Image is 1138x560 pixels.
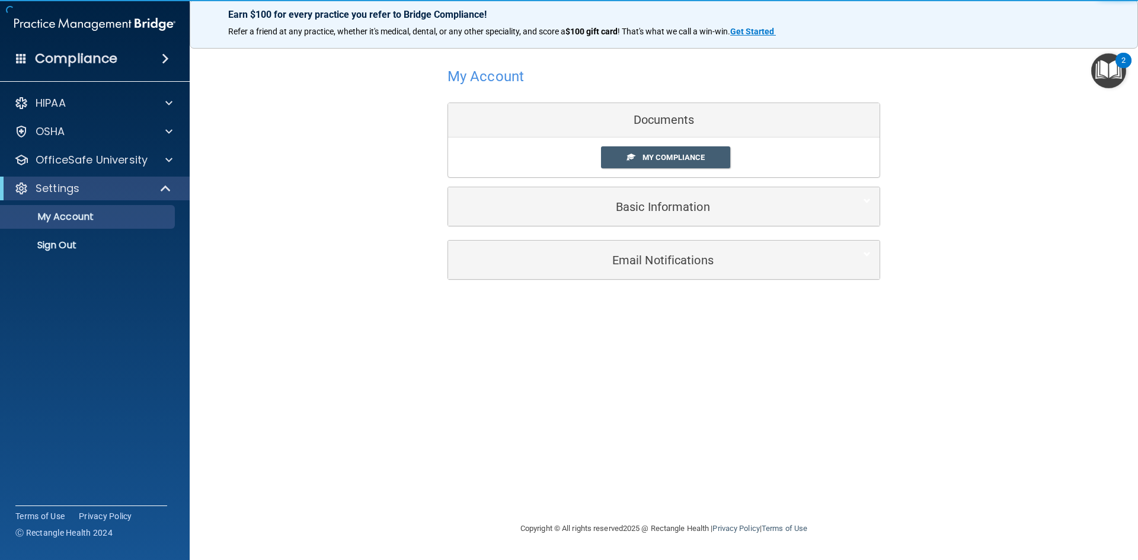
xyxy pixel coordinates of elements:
div: 2 [1121,60,1126,76]
button: Open Resource Center, 2 new notifications [1091,53,1126,88]
a: Settings [14,181,172,196]
strong: Get Started [730,27,774,36]
span: My Compliance [642,153,705,162]
h4: My Account [447,69,524,84]
a: OSHA [14,124,172,139]
a: Basic Information [457,193,871,220]
div: Copyright © All rights reserved 2025 @ Rectangle Health | | [447,510,880,548]
a: Email Notifications [457,247,871,273]
span: Refer a friend at any practice, whether it's medical, dental, or any other speciality, and score a [228,27,565,36]
a: Privacy Policy [79,510,132,522]
div: Documents [448,103,880,137]
span: Ⓒ Rectangle Health 2024 [15,527,113,539]
a: HIPAA [14,96,172,110]
strong: $100 gift card [565,27,618,36]
span: ! That's what we call a win-win. [618,27,730,36]
a: Terms of Use [15,510,65,522]
h5: Email Notifications [457,254,835,267]
p: OfficeSafe University [36,153,148,167]
p: Earn $100 for every practice you refer to Bridge Compliance! [228,9,1099,20]
p: Sign Out [8,239,170,251]
a: Privacy Policy [712,524,759,533]
p: My Account [8,211,170,223]
h5: Basic Information [457,200,835,213]
a: OfficeSafe University [14,153,172,167]
a: Get Started [730,27,776,36]
a: Terms of Use [762,524,807,533]
img: PMB logo [14,12,175,36]
p: OSHA [36,124,65,139]
h4: Compliance [35,50,117,67]
p: HIPAA [36,96,66,110]
p: Settings [36,181,79,196]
